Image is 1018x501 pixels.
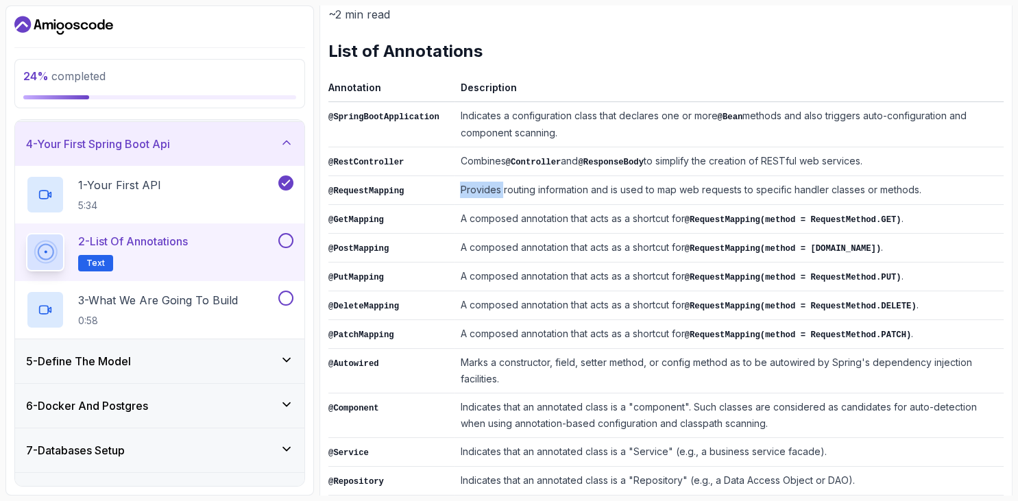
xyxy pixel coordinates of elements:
code: @RequestMapping(method = [DOMAIN_NAME]) [684,244,881,254]
span: completed [23,69,106,83]
code: @Bean [717,112,742,122]
code: @Repository [328,477,384,487]
code: @PatchMapping [328,330,394,340]
code: @SpringBootApplication [328,112,439,122]
td: Combines and to simplify the creation of RESTful web services. [455,147,1004,176]
code: @RestController [328,158,404,167]
h3: 5 - Define The Model [26,353,131,369]
td: A composed annotation that acts as a shortcut for . [455,291,1004,320]
code: @PutMapping [328,273,384,282]
h2: List of Annotations [328,40,1004,62]
code: @Autowired [328,359,379,369]
td: A composed annotation that acts as a shortcut for . [455,320,1004,349]
span: Text [86,258,105,269]
code: @Component [328,404,379,413]
td: A composed annotation that acts as a shortcut for . [455,262,1004,291]
button: 7-Databases Setup [15,428,304,472]
code: @RequestMapping(method = RequestMethod.PUT) [684,273,901,282]
code: @ResponseBody [578,158,644,167]
h3: 4 - Your First Spring Boot Api [26,136,170,152]
code: @Controller [505,158,561,167]
td: Provides routing information and is used to map web requests to specific handler classes or methods. [455,176,1004,205]
button: 3-What We Are Going To Build0:58 [26,291,293,329]
p: 0:58 [78,314,238,328]
button: 5-Define The Model [15,339,304,383]
td: Indicates that an annotated class is a "Repository" (e.g., a Data Access Object or DAO). [455,467,1004,496]
p: 3 - What We Are Going To Build [78,292,238,308]
button: 2-List of AnnotationsText [26,233,293,271]
td: Indicates a configuration class that declares one or more methods and also triggers auto-configur... [455,102,1004,147]
code: @RequestMapping(method = RequestMethod.GET) [684,215,901,225]
td: Marks a constructor, field, setter method, or config method as to be autowired by Spring's depend... [455,349,1004,393]
p: 5:34 [78,199,161,212]
code: @Service [328,448,369,458]
td: A composed annotation that acts as a shortcut for . [455,205,1004,234]
td: Indicates that an annotated class is a "component". Such classes are considered as candidates for... [455,393,1004,438]
h3: 6 - Docker And Postgres [26,398,148,414]
code: @RequestMapping(method = RequestMethod.PATCH) [684,330,911,340]
p: ~2 min read [328,5,1004,24]
td: Indicates that an annotated class is a "Service" (e.g., a business service facade). [455,438,1004,467]
code: @PostMapping [328,244,389,254]
code: @GetMapping [328,215,384,225]
button: 6-Docker And Postgres [15,384,304,428]
td: A composed annotation that acts as a shortcut for . [455,234,1004,262]
h3: 7 - Databases Setup [26,442,125,459]
code: @RequestMapping(method = RequestMethod.DELETE) [684,302,916,311]
span: 24 % [23,69,49,83]
p: 2 - List of Annotations [78,233,188,249]
th: Annotation [328,79,455,102]
th: Description [455,79,1004,102]
button: 4-Your First Spring Boot Api [15,122,304,166]
a: Dashboard [14,14,113,36]
p: 1 - Your First API [78,177,161,193]
code: @RequestMapping [328,186,404,196]
code: @DeleteMapping [328,302,399,311]
button: 1-Your First API5:34 [26,175,293,214]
